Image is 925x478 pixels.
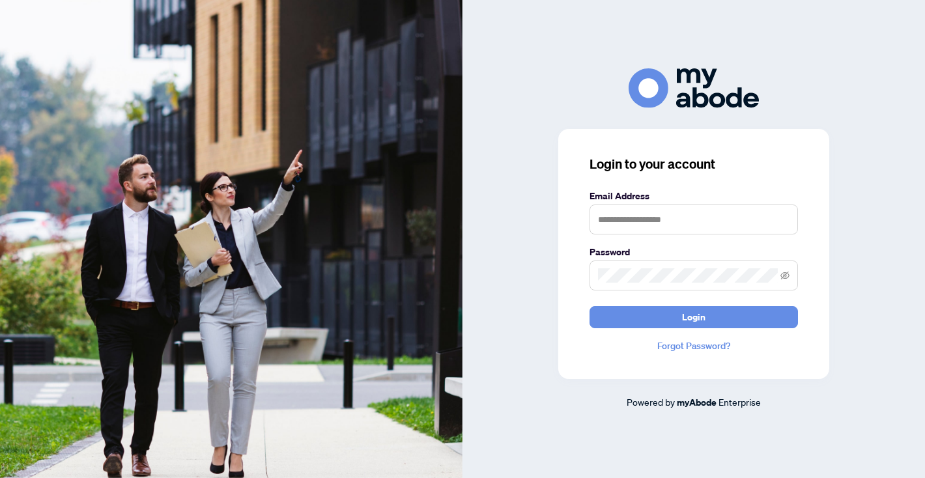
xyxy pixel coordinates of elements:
button: Login [590,306,798,328]
span: Enterprise [719,396,761,408]
label: Email Address [590,189,798,203]
label: Password [590,245,798,259]
span: Login [682,307,705,328]
h3: Login to your account [590,155,798,173]
img: ma-logo [629,68,759,108]
a: myAbode [677,395,717,410]
span: Powered by [627,396,675,408]
span: eye-invisible [780,271,790,280]
a: Forgot Password? [590,339,798,353]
